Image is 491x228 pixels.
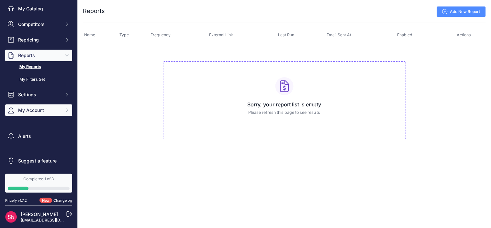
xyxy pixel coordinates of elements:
[5,50,72,61] button: Reports
[278,32,294,37] span: Last Run
[53,198,72,203] a: Changelog
[209,32,233,37] span: External Link
[327,32,352,37] span: Email Sent At
[84,32,95,37] span: Name
[397,32,412,37] span: Enabled
[18,37,61,43] span: Repricing
[8,176,70,182] div: Completed 1 of 3
[18,52,61,59] span: Reports
[5,89,72,101] button: Settings
[39,198,52,203] span: New
[437,6,486,17] a: Add New Report
[83,6,105,16] h2: Reports
[457,32,471,37] span: Actions
[5,3,72,15] a: My Catalog
[169,110,400,116] p: Please refresh this page to see results
[18,21,61,28] span: Competitors
[21,211,58,217] a: [PERSON_NAME]
[151,32,171,37] span: Frequency
[5,74,72,85] a: My Filters Set
[169,101,400,108] h3: Sorry, your report list is empty
[5,174,72,193] a: Completed 1 of 3
[21,218,88,222] a: [EMAIL_ADDRESS][DOMAIN_NAME]
[5,130,72,142] a: Alerts
[5,104,72,116] button: My Account
[5,155,72,167] a: Suggest a feature
[5,34,72,46] button: Repricing
[5,61,72,73] a: My Reports
[5,18,72,30] button: Competitors
[119,32,129,37] span: Type
[18,91,61,98] span: Settings
[5,198,27,203] div: Pricefy v1.7.2
[18,107,61,114] span: My Account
